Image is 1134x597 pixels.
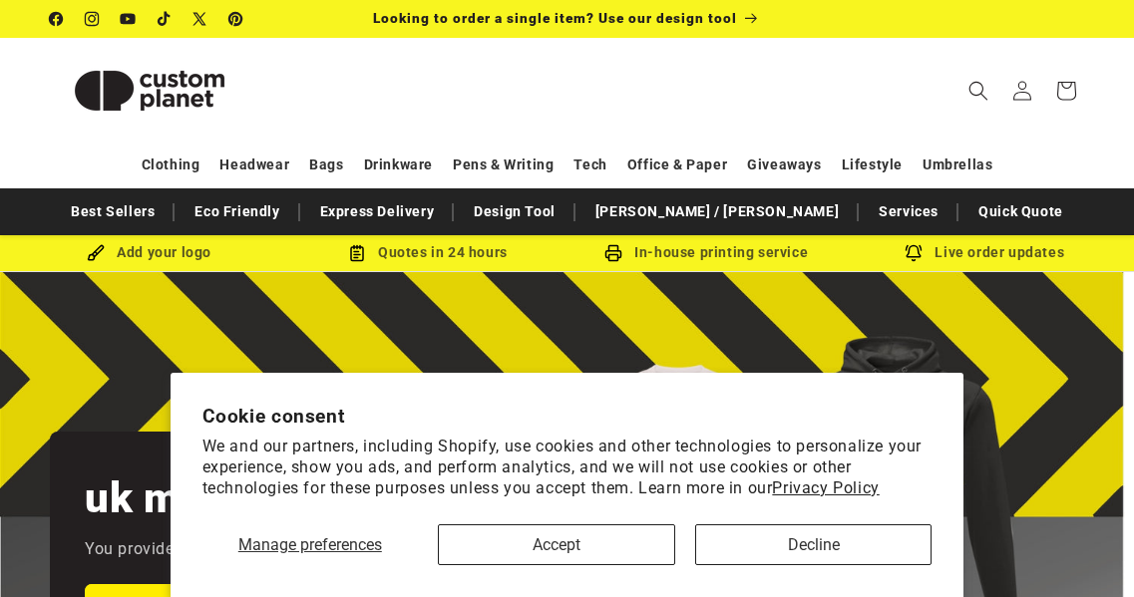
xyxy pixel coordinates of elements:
div: Quotes in 24 hours [288,240,567,265]
img: Order updates [905,244,923,262]
summary: Search [956,69,1000,113]
img: In-house printing [604,244,622,262]
h2: Cookie consent [202,405,933,428]
a: Quick Quote [968,194,1073,229]
a: Headwear [219,148,289,182]
a: Clothing [142,148,200,182]
a: Privacy Policy [772,478,879,497]
a: Tech [573,148,606,182]
img: Brush Icon [87,244,105,262]
div: Live order updates [846,240,1124,265]
img: Order Updates Icon [348,244,366,262]
a: Design Tool [464,194,566,229]
button: Manage preferences [202,524,418,565]
a: Eco Friendly [185,194,289,229]
button: Decline [695,524,933,565]
div: In-house printing service [567,240,846,265]
p: You provide the logo, we do the rest. [85,535,359,564]
a: Umbrellas [923,148,992,182]
a: Bags [309,148,343,182]
a: Custom Planet [43,38,257,143]
a: Best Sellers [61,194,165,229]
a: Pens & Writing [453,148,554,182]
button: Accept [438,524,675,565]
a: [PERSON_NAME] / [PERSON_NAME] [585,194,849,229]
img: Custom Planet [50,46,249,136]
a: Express Delivery [310,194,445,229]
div: Add your logo [10,240,288,265]
span: Manage preferences [238,535,382,554]
p: We and our partners, including Shopify, use cookies and other technologies to personalize your ex... [202,437,933,498]
a: Office & Paper [627,148,727,182]
h2: uk merch printing. [85,471,446,525]
span: Looking to order a single item? Use our design tool [373,10,737,26]
a: Giveaways [747,148,821,182]
a: Drinkware [364,148,433,182]
a: Services [869,194,948,229]
a: Lifestyle [842,148,903,182]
